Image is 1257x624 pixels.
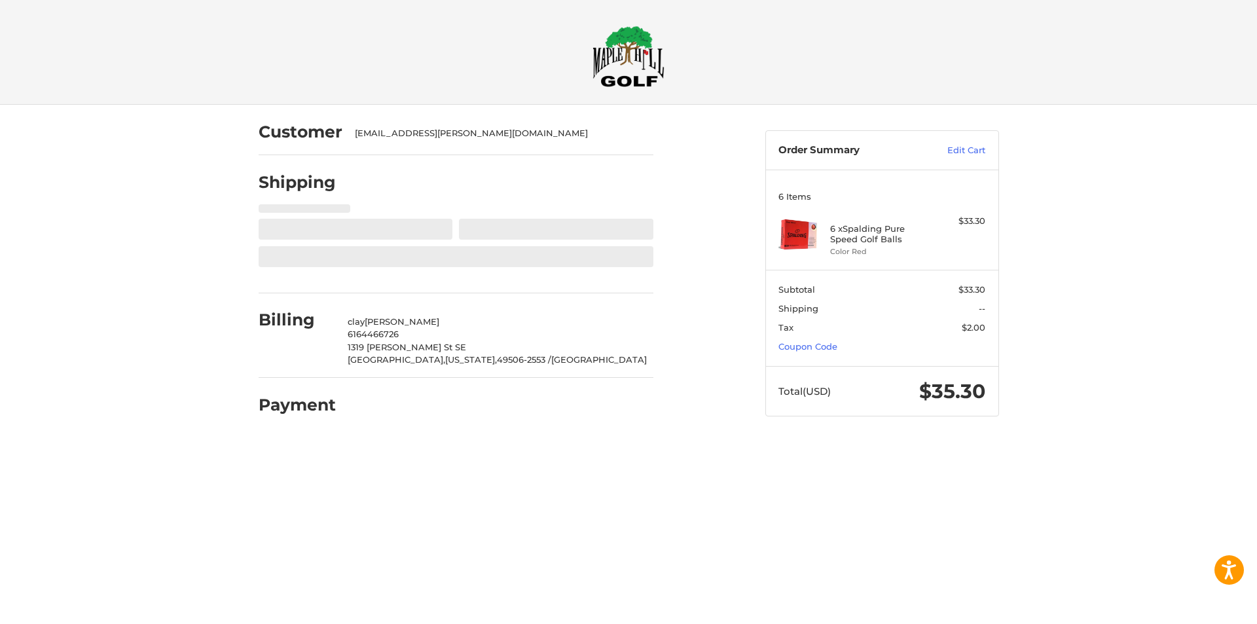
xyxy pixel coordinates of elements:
[958,284,985,295] span: $33.30
[592,26,665,87] img: Maple Hill Golf
[778,191,985,202] h3: 6 Items
[830,223,930,245] h4: 6 x Spalding Pure Speed Golf Balls
[259,310,335,330] h2: Billing
[259,395,336,415] h2: Payment
[778,341,837,352] a: Coupon Code
[365,316,439,327] span: [PERSON_NAME]
[778,385,831,397] span: Total (USD)
[778,284,815,295] span: Subtotal
[445,354,497,365] span: [US_STATE],
[259,122,342,142] h2: Customer
[830,246,930,257] li: Color Red
[778,322,793,333] span: Tax
[551,354,647,365] span: [GEOGRAPHIC_DATA]
[348,342,466,352] span: 1319 [PERSON_NAME] St SE
[962,322,985,333] span: $2.00
[497,354,551,365] span: 49506-2553 /
[259,172,336,193] h2: Shipping
[934,215,985,228] div: $33.30
[348,316,365,327] span: clay
[348,329,399,339] span: 6164466726
[355,127,640,140] div: [EMAIL_ADDRESS][PERSON_NAME][DOMAIN_NAME]
[778,303,818,314] span: Shipping
[919,379,985,403] span: $35.30
[13,568,156,611] iframe: Gorgias live chat messenger
[919,144,985,157] a: Edit Cart
[1149,589,1257,624] iframe: Google Customer Reviews
[348,354,445,365] span: [GEOGRAPHIC_DATA],
[979,303,985,314] span: --
[778,144,919,157] h3: Order Summary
